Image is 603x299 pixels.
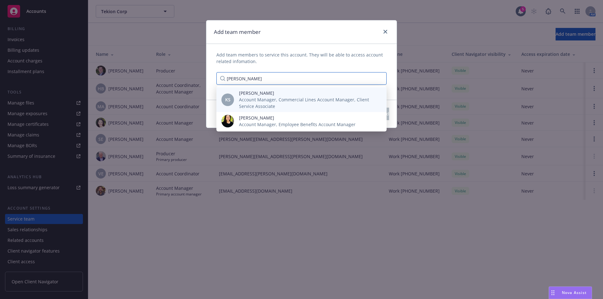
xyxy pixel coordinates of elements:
[549,287,557,299] div: Drag to move
[221,115,234,127] img: photo
[216,51,387,65] span: Add team members to service this account. They will be able to access account related infomation.
[239,96,377,109] span: Account Manager, Commercial Lines Account Manager, Client Service Associate
[549,286,592,299] button: Nova Assist
[239,90,377,96] span: [PERSON_NAME]
[216,87,387,112] div: KS[PERSON_NAME]Account Manager, Commercial Lines Account Manager, Client Service Associate
[214,28,261,36] h1: Add team member
[225,96,231,103] span: KS
[239,121,356,128] span: Account Manager, Employee Benefits Account Manager
[382,28,389,35] a: close
[239,115,356,121] span: [PERSON_NAME]
[216,112,387,130] div: photo[PERSON_NAME]Account Manager, Employee Benefits Account Manager
[216,72,387,85] input: Type a name
[562,290,587,295] span: Nova Assist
